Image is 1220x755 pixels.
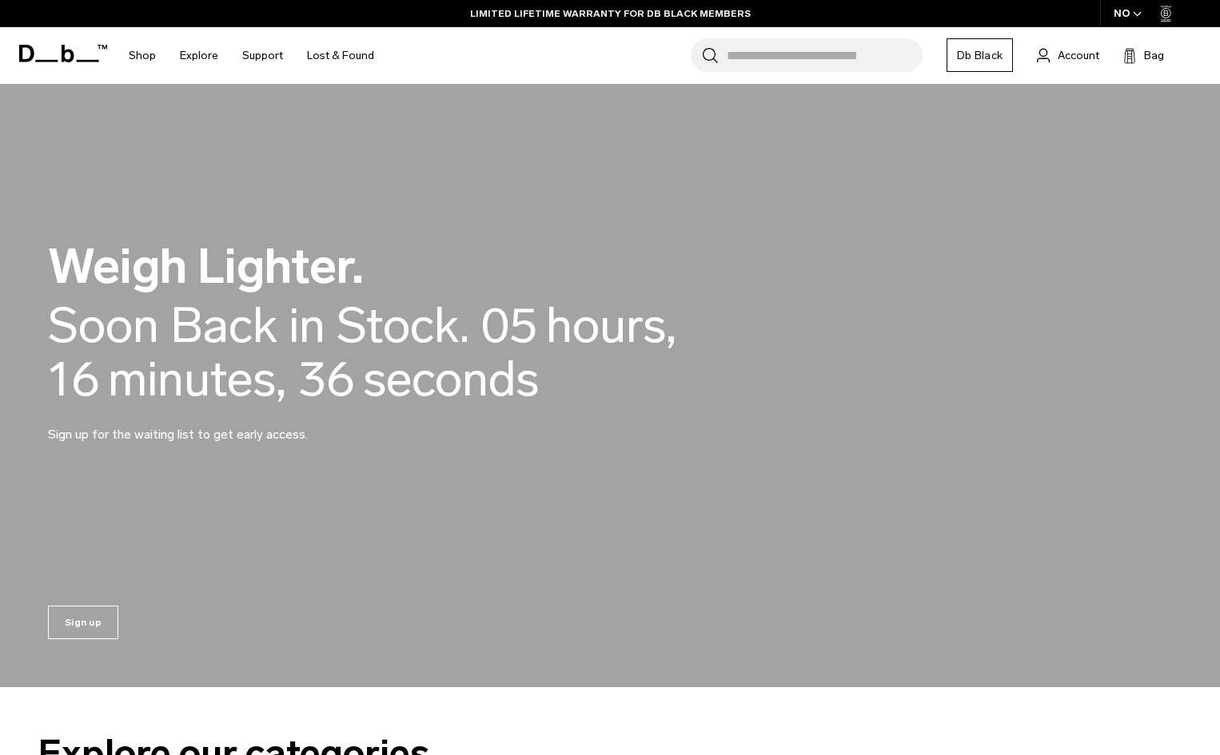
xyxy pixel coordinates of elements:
[117,27,386,84] nav: Main Navigation
[48,606,118,639] a: Sign up
[48,299,469,352] div: Soon Back in Stock.
[48,352,100,406] span: 16
[363,352,539,406] span: seconds
[1123,46,1164,65] button: Bag
[108,352,286,406] span: minutes
[481,299,538,352] span: 05
[48,406,432,444] p: Sign up for the waiting list to get early access.
[1037,46,1099,65] a: Account
[180,27,218,84] a: Explore
[307,27,374,84] a: Lost & Found
[242,27,283,84] a: Support
[470,6,751,21] a: LIMITED LIFETIME WARRANTY FOR DB BLACK MEMBERS
[129,27,156,84] a: Shop
[1144,47,1164,64] span: Bag
[276,350,286,408] span: ,
[1058,47,1099,64] span: Account
[298,352,355,406] span: 36
[48,242,767,291] h2: Weigh Lighter.
[947,38,1013,72] a: Db Black
[546,299,676,352] span: hours,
